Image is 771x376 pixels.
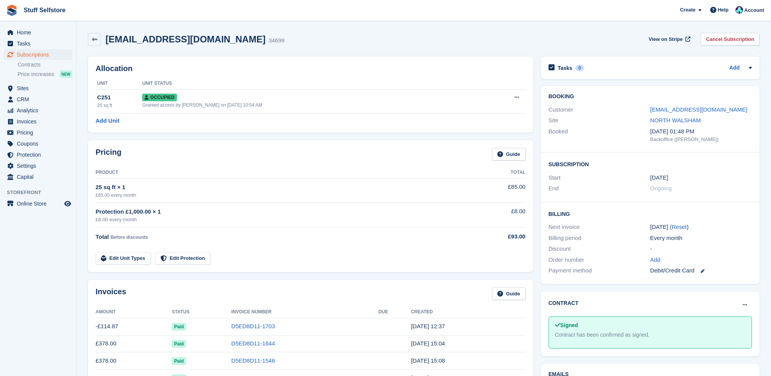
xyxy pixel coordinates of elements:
[17,138,63,149] span: Coupons
[142,94,177,101] span: Occupied
[411,306,526,318] th: Created
[650,117,701,123] a: NORTH WALSHAM
[650,127,752,136] div: [DATE] 01:48 PM
[646,33,692,45] a: View on Stripe
[650,106,747,113] a: [EMAIL_ADDRESS][DOMAIN_NAME]
[269,36,285,45] div: 34699
[231,323,275,329] a: D5ED8D11-1703
[680,6,695,14] span: Create
[4,127,72,138] a: menu
[96,78,142,90] th: Unit
[96,117,119,125] a: Add Unit
[4,149,72,160] a: menu
[735,6,743,14] img: Simon Gardner
[469,167,526,179] th: Total
[17,149,63,160] span: Protection
[17,127,63,138] span: Pricing
[96,352,172,370] td: £378.00
[4,172,72,182] a: menu
[17,116,63,127] span: Invoices
[650,245,752,253] div: -
[96,207,469,216] div: Protection £1,000.00 × 1
[172,306,231,318] th: Status
[231,306,378,318] th: Invoice Number
[650,185,672,191] span: Ongoing
[96,148,122,160] h2: Pricing
[729,64,740,73] a: Add
[17,105,63,116] span: Analytics
[558,65,573,71] h2: Tasks
[411,323,445,329] time: 2025-09-19 11:37:05 UTC
[17,49,63,60] span: Subscriptions
[96,306,172,318] th: Amount
[63,199,72,208] a: Preview store
[60,70,72,78] div: NEW
[4,198,72,209] a: menu
[17,172,63,182] span: Capital
[549,116,650,125] div: Site
[549,105,650,114] div: Customer
[97,93,142,102] div: C251
[650,136,752,143] div: Backoffice ([PERSON_NAME])
[17,83,63,94] span: Sites
[650,266,752,275] div: Debit/Credit Card
[650,173,668,182] time: 2024-03-01 00:00:00 UTC
[549,234,650,243] div: Billing period
[96,183,469,192] div: 25 sq ft × 1
[469,178,526,203] td: £85.00
[96,64,526,73] h2: Allocation
[96,192,469,199] div: £85.00 every month
[96,216,469,224] div: £8.00 every month
[17,27,63,38] span: Home
[378,306,411,318] th: Due
[96,233,109,240] span: Total
[649,36,683,43] span: View on Stripe
[555,331,745,339] div: Contract has been confirmed as signed.
[4,116,72,127] a: menu
[142,102,480,109] div: Granted access by [PERSON_NAME] on [DATE] 10:54 AM
[549,266,650,275] div: Payment method
[96,287,126,300] h2: Invoices
[17,198,63,209] span: Online Store
[17,94,63,105] span: CRM
[18,61,72,68] a: Contracts
[4,38,72,49] a: menu
[549,173,650,182] div: Start
[106,34,266,44] h2: [EMAIL_ADDRESS][DOMAIN_NAME]
[110,235,148,240] span: Before discounts
[549,245,650,253] div: Discount
[549,184,650,193] div: End
[18,70,72,78] a: Price increases NEW
[96,318,172,335] td: -£114.87
[672,224,687,230] a: Reset
[4,83,72,94] a: menu
[650,256,661,264] a: Add
[172,323,186,331] span: Paid
[6,5,18,16] img: stora-icon-8386f47178a22dfd0bd8f6a31ec36ba5ce8667c1dd55bd0f319d3a0aa187defe.svg
[555,321,745,329] div: Signed
[650,223,752,232] div: [DATE] ( )
[21,4,68,16] a: Stuff Selfstore
[142,78,480,90] th: Unit Status
[172,340,186,348] span: Paid
[469,232,526,241] div: £93.00
[549,256,650,264] div: Order number
[172,357,186,365] span: Paid
[492,287,526,300] a: Guide
[231,357,275,364] a: D5ED8D11-1546
[718,6,729,14] span: Help
[4,49,72,60] a: menu
[155,252,210,265] a: Edit Protection
[4,27,72,38] a: menu
[231,340,275,347] a: D5ED8D11-1644
[7,189,76,196] span: Storefront
[4,138,72,149] a: menu
[650,234,752,243] div: Every month
[411,340,445,347] time: 2025-09-01 14:04:35 UTC
[492,148,526,160] a: Guide
[549,210,752,217] h2: Billing
[549,223,650,232] div: Next invoice
[97,102,142,109] div: 25 sq ft
[4,160,72,171] a: menu
[549,160,752,168] h2: Subscription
